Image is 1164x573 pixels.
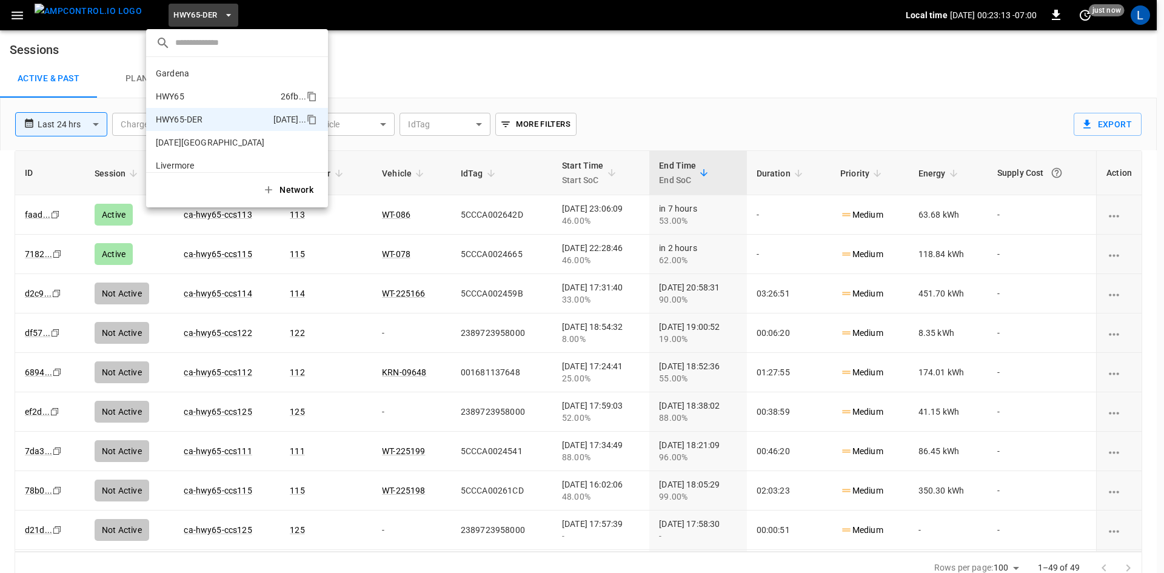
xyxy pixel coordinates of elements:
[306,112,319,127] div: copy
[156,113,269,126] p: HWY65-DER
[306,89,319,104] div: copy
[255,178,323,203] button: Network
[156,90,276,102] p: HWY65
[156,136,275,149] p: [DATE][GEOGRAPHIC_DATA]
[156,159,276,172] p: Livermore
[156,67,275,79] p: Gardena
